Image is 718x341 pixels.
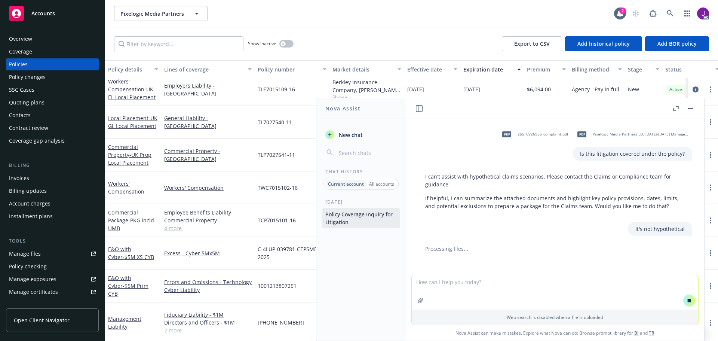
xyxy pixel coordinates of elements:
h1: Nova Assist [325,104,360,112]
span: pdf [502,131,511,137]
button: Premium [524,60,569,78]
div: Installment plans [9,210,53,222]
div: Stage [628,66,651,73]
a: Directors and Officers - $1M [164,319,252,326]
div: Berkley Insurance Company, [PERSON_NAME] Corporation [332,78,401,94]
span: Accounts [31,10,55,16]
span: TL7027540-11 [258,118,292,126]
div: Expiration date [463,66,513,73]
button: Policy details [105,60,161,78]
span: [DATE] [407,85,424,93]
div: Effective date [407,66,449,73]
span: Open Client Navigator [14,316,70,324]
a: Cyber Liability [164,286,252,294]
p: Is this litigation covered under the policy? [580,150,685,158]
div: 2 [619,7,626,14]
button: Lines of coverage [161,60,255,78]
a: Fiduciary Liability - $1M [164,311,252,319]
p: Current account [328,181,364,187]
div: Tools [6,237,99,245]
a: Policy checking [6,261,99,273]
div: Coverage [9,46,32,58]
a: more [706,85,715,94]
span: Nova Assist can make mistakes. Explore what Nova can do: Browse prompt library for and [409,325,701,341]
span: Add BOR policy [657,40,697,47]
div: Policy details [108,66,150,73]
a: TR [649,330,654,336]
a: Report a Bug [645,6,660,21]
a: more [706,216,715,225]
div: Billing updates [9,185,47,197]
button: Pixelogic Media Partners [114,6,208,21]
span: New [628,85,639,93]
a: Commercial Package [108,209,154,232]
a: Search [663,6,678,21]
a: 2 more [164,326,252,334]
button: Market details [329,60,404,78]
div: Manage exposures [9,273,56,285]
span: - $5M Prim CYB [108,282,148,297]
span: - PKG incld UMB [108,217,154,232]
span: Export to CSV [514,40,550,47]
button: Stage [625,60,662,78]
div: Policies [9,58,28,70]
a: Commercial Property [108,143,151,166]
a: Errors and Omissions - Technology [164,278,252,286]
button: Policy number [255,60,329,78]
div: Chat History [316,168,406,175]
input: Search chats [337,147,397,158]
a: Employee Benefits Liability [164,208,252,216]
div: Contacts [9,109,31,121]
div: pdf25STCV26956_complaint.pdf [497,125,570,144]
span: pdf [577,131,586,137]
span: Pixelogic Media Partners LLC [DATE]-[DATE] Management Liability Policy.pdf [593,132,691,137]
div: Policy checking [9,261,47,273]
a: E&O with Cyber [108,274,148,297]
a: Employers Liability - [GEOGRAPHIC_DATA] [164,82,252,97]
div: Premium [527,66,558,73]
span: TWC7015102-16 [258,184,298,192]
button: Effective date [404,60,460,78]
button: Add BOR policy [645,36,709,51]
div: Account charges [9,198,50,210]
button: Add historical policy [565,36,642,51]
a: Manage exposures [6,273,99,285]
span: Show inactive [248,40,276,47]
div: [DATE] [316,199,406,205]
p: All accounts [369,181,394,187]
a: Manage files [6,248,99,260]
button: New chat [322,128,400,141]
a: more [706,249,715,258]
p: It's not hypothetical [635,225,685,233]
span: $6,094.00 [527,85,551,93]
span: C-4LUP-039781-CEPSME-2025 [258,245,326,261]
a: E&O with Cyber [108,246,154,261]
span: - UK Prop Local Placement [108,151,151,166]
div: Coverage gap analysis [9,135,65,147]
a: Contract review [6,122,99,134]
div: Policy number [258,66,318,73]
a: Quoting plans [6,97,99,109]
a: Overview [6,33,99,45]
a: General Liability - [GEOGRAPHIC_DATA] [164,114,252,130]
div: Contract review [9,122,48,134]
p: If helpful, I can summarize the attached documents and highlight key policy provisions, dates, li... [425,194,685,210]
a: SSC Cases [6,84,99,96]
a: more [706,118,715,127]
div: SSC Cases [9,84,34,96]
a: 4 more [164,224,252,232]
a: circleInformation [691,85,700,94]
a: Switch app [680,6,695,21]
a: more [706,150,715,159]
span: 25STCV26956_complaint.pdf [518,132,568,137]
span: - $5M XS CYB [123,253,154,261]
a: Invoices [6,172,99,184]
div: Quoting plans [9,97,45,109]
span: Show all [332,94,401,100]
button: Policy Coverage Inquiry for Litigation [322,208,400,228]
div: Invoices [9,172,29,184]
a: Excess - Cyber 5Mx5M [164,249,252,257]
a: more [706,281,715,290]
span: [PHONE_NUMBER] [258,319,304,326]
div: Lines of coverage [164,66,243,73]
